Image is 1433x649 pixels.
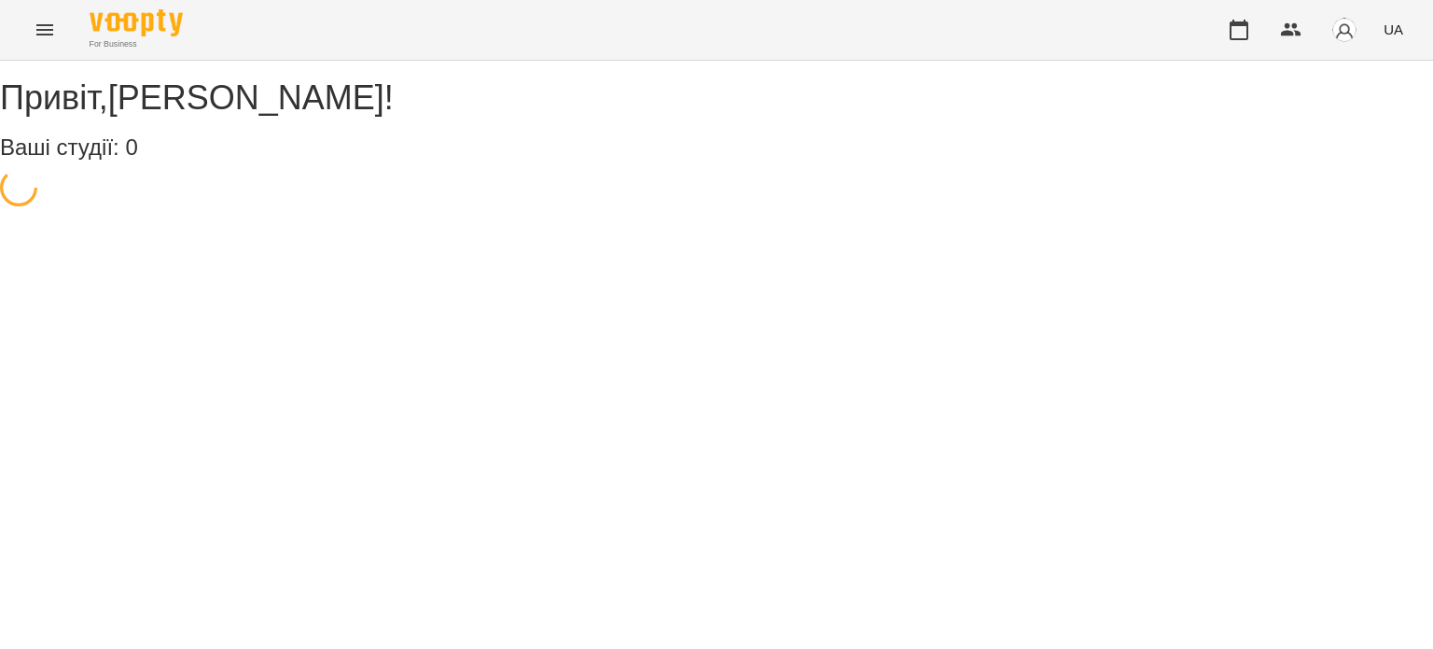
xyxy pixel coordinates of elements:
[125,134,137,160] span: 0
[90,38,183,50] span: For Business
[22,7,67,52] button: Menu
[1331,17,1357,43] img: avatar_s.png
[90,9,183,36] img: Voopty Logo
[1384,20,1403,39] span: UA
[1376,12,1411,47] button: UA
